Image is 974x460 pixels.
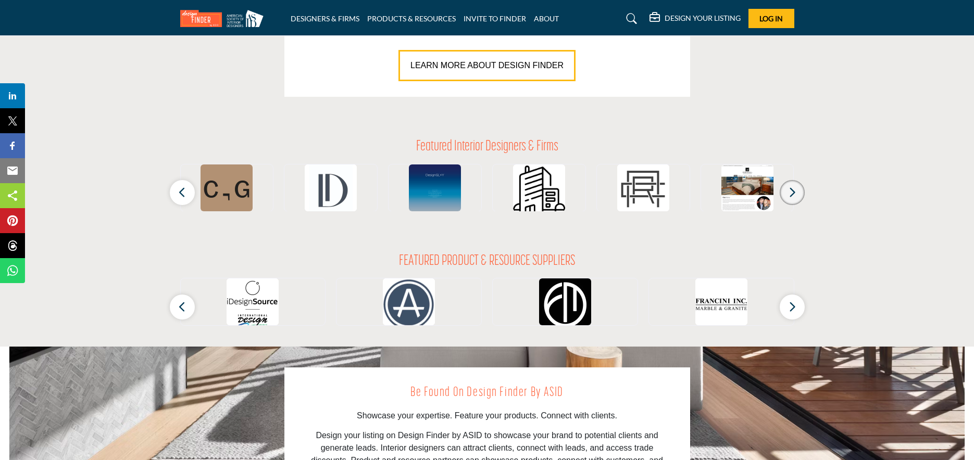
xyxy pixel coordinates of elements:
span: Log In [759,14,783,23]
a: DESIGNERS & FIRMS [291,14,359,23]
img: Mary Davis [721,164,773,216]
h2: Be Found on Design Finder by ASID [308,383,667,403]
a: ABOUT [534,14,559,23]
button: LEARN MORE ABOUT DESIGN FINDER [398,50,576,81]
a: PRODUCTS & RESOURCES [367,14,456,23]
img: Clark Richardson Architects [617,164,669,216]
img: Layered Dimensions Interior Design [305,164,357,216]
h2: Featured Interior Designers & Firms [416,138,558,156]
h5: DESIGN YOUR LISTING [665,14,741,23]
img: DesignGLXY Group LLC [409,164,461,216]
a: Search [616,10,644,27]
img: ALFAROB Inc [513,164,565,216]
img: iDesignSource.com by International Design Source [227,278,279,330]
img: AROS [383,278,435,330]
img: Site Logo [180,10,269,27]
div: DESIGN YOUR LISTING [650,12,741,25]
a: INVITE TO FINDER [464,14,526,23]
span: LEARN MORE ABOUT DESIGN FINDER [410,61,564,70]
img: Chu–Gooding [201,164,253,216]
h2: FEATURED PRODUCT & RESOURCE SUPPLIERS [399,253,575,271]
img: Francini Incorporated [695,278,747,330]
button: Log In [748,9,794,28]
p: Showcase your expertise. Feature your products. Connect with clients. [308,410,667,422]
img: Fordham Marble Company [539,278,591,330]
